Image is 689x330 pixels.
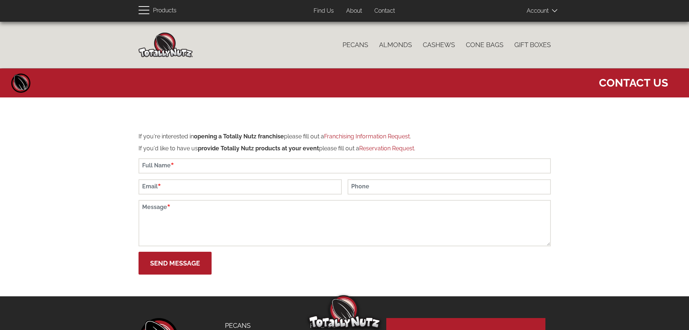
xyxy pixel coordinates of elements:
p: If you'd like to have us please fill out a . [139,145,551,153]
strong: provide Totally Nutz products at your event [198,145,319,152]
a: Home [10,72,32,94]
a: Gift Boxes [509,37,556,53]
a: Franchising Information Request [324,133,410,140]
a: Find Us [308,4,339,18]
a: Almonds [374,37,417,53]
span: Contact Us [599,72,668,90]
input: Full Name [139,158,551,174]
input: Phone [348,179,551,195]
a: Cone Bags [460,37,509,53]
button: Send Message [139,252,212,275]
p: If you're interested in please fill out a . [139,133,551,141]
a: Cashews [417,37,460,53]
img: Totally Nutz Logo [309,295,381,328]
a: Pecans [337,37,374,53]
input: Email [139,179,342,195]
a: About [341,4,367,18]
span: Products [153,5,176,16]
a: Contact [369,4,400,18]
img: Home [139,33,193,57]
strong: opening a Totally Nutz franchise [194,133,284,140]
a: Reservation Request [359,145,414,152]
